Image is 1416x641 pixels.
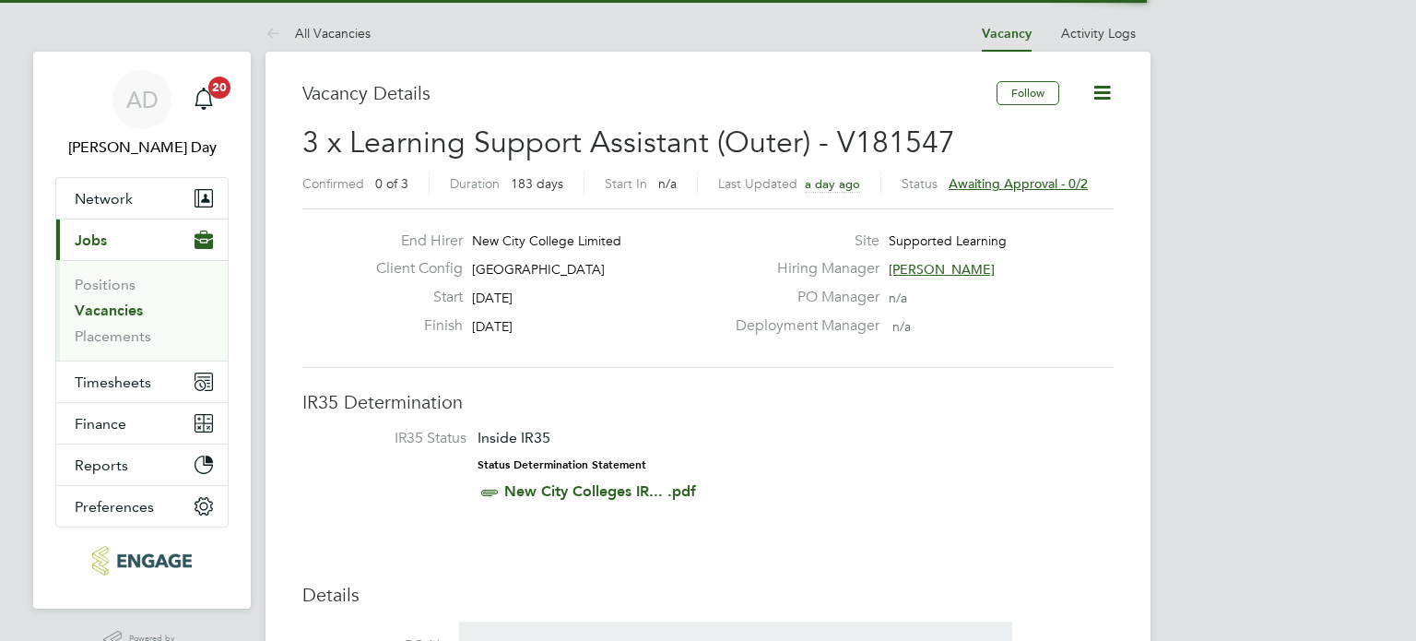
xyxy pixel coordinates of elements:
a: Placements [75,327,151,345]
span: Network [75,190,133,208]
span: n/a [658,175,677,192]
span: New City College Limited [472,232,621,249]
label: Deployment Manager [725,316,879,336]
a: Go to home page [55,546,229,576]
span: AD [126,88,159,112]
a: 20 [185,70,222,129]
span: Timesheets [75,374,151,391]
label: Status [902,175,938,192]
button: Network [56,178,228,219]
span: n/a [889,290,907,306]
label: Start In [605,175,647,192]
span: 3 x Learning Support Assistant (Outer) - V181547 [302,125,955,160]
span: Amie Day [55,137,229,159]
span: Finance [75,415,126,433]
a: AD[PERSON_NAME] Day [55,70,229,159]
a: Vacancies [75,302,143,319]
span: Preferences [75,498,154,516]
label: IR35 Status [321,429,466,448]
a: Positions [75,276,136,293]
label: PO Manager [725,288,879,307]
span: [DATE] [472,290,513,306]
button: Timesheets [56,362,228,402]
h3: IR35 Determination [302,390,1114,414]
span: Inside IR35 [478,429,550,446]
h3: Details [302,583,1114,607]
span: 0 of 3 [375,175,408,192]
span: [PERSON_NAME] [889,261,995,278]
button: Follow [997,81,1059,105]
span: [GEOGRAPHIC_DATA] [472,261,605,278]
label: Start [361,288,463,307]
span: 20 [208,77,230,99]
button: Preferences [56,486,228,527]
label: Duration [450,175,500,192]
label: End Hirer [361,231,463,251]
label: Last Updated [718,175,797,192]
img: morganhunt-logo-retina.png [92,546,191,576]
h3: Vacancy Details [302,81,997,105]
span: Reports [75,457,128,474]
span: Supported Learning [889,232,1007,249]
label: Confirmed [302,175,364,192]
strong: Status Determination Statement [478,458,646,471]
a: Activity Logs [1061,25,1136,42]
button: Reports [56,445,228,485]
button: Jobs [56,220,228,260]
a: Vacancy [982,26,1032,42]
label: Client Config [361,259,463,279]
label: Finish [361,316,463,336]
a: New City Colleges IR... .pdf [504,482,696,500]
label: Hiring Manager [725,259,879,279]
label: Site [725,231,879,251]
a: All Vacancies [265,25,371,42]
span: a day ago [805,176,860,192]
span: 183 days [511,175,563,192]
nav: Main navigation [33,52,251,609]
span: Awaiting approval - 0/2 [949,175,1088,192]
div: Jobs [56,260,228,361]
button: Finance [56,403,228,444]
span: Jobs [75,231,107,249]
span: [DATE] [472,318,513,335]
span: n/a [892,318,911,335]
